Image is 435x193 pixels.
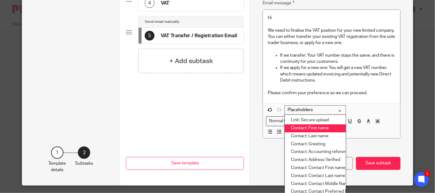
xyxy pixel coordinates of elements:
span: Normal text size [268,118,301,124]
p: Template details [48,160,66,173]
p: Please confirm your preference so we can proceed. [268,90,395,96]
div: 1 [424,171,430,177]
div: Search for option [284,105,346,115]
h4: Send email manually [145,19,179,24]
p: If we apply for a new one: You will get a new VAT number, which means updated invoicing and poten... [280,65,395,83]
li: Contact: First name [285,124,346,132]
div: 5 [145,31,155,41]
li: Contact: Accounting reference date [285,148,346,156]
div: 1 [51,147,63,159]
li: Contact: Greeting [285,140,346,148]
p: Hi [268,15,395,21]
p: If we transfer: Your VAT number stays the same, and there is continuity for your customers. [280,52,395,65]
div: Text styles [266,116,328,126]
li: Contact: Last name [285,132,346,140]
li: Link: Secure upload [285,116,346,124]
p: Subtasks [75,160,93,167]
div: Placeholders [284,105,346,115]
input: Search for option [285,107,342,113]
h4: VAT Transfer / Registration Email [161,33,237,39]
button: Save template [126,157,244,170]
li: Contact: Contact First name [285,164,346,172]
li: Contact: Address Verified [285,156,346,164]
li: Contact: Contact Last name [285,172,346,180]
button: Save subtask [356,157,401,170]
p: We need to finalise the VAT position for your new limited company. You can either transfer your e... [268,27,395,46]
li: Contact: Contact Middle Name [285,180,346,188]
div: Search for option [266,116,328,126]
div: 2 [78,147,90,159]
h4: + Add subtask [169,56,213,66]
